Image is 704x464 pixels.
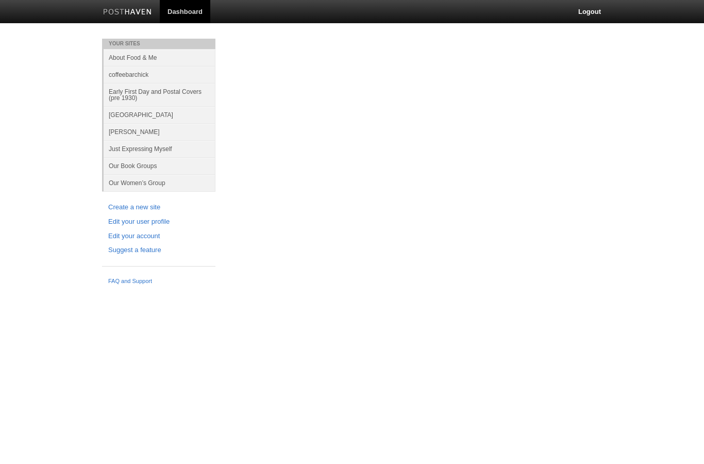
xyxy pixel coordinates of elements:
[104,123,215,140] a: [PERSON_NAME]
[103,9,152,16] img: Posthaven-bar
[104,106,215,123] a: [GEOGRAPHIC_DATA]
[104,49,215,66] a: About Food & Me
[108,245,209,256] a: Suggest a feature
[104,66,215,83] a: coffeebarchick
[104,174,215,191] a: Our Women’s Group
[108,277,209,286] a: FAQ and Support
[104,140,215,157] a: Just Expressing Myself
[108,231,209,242] a: Edit your account
[104,83,215,106] a: Early First Day and Postal Covers (pre 1930)
[102,39,215,49] li: Your Sites
[108,217,209,227] a: Edit your user profile
[104,157,215,174] a: Our Book Groups
[108,202,209,213] a: Create a new site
